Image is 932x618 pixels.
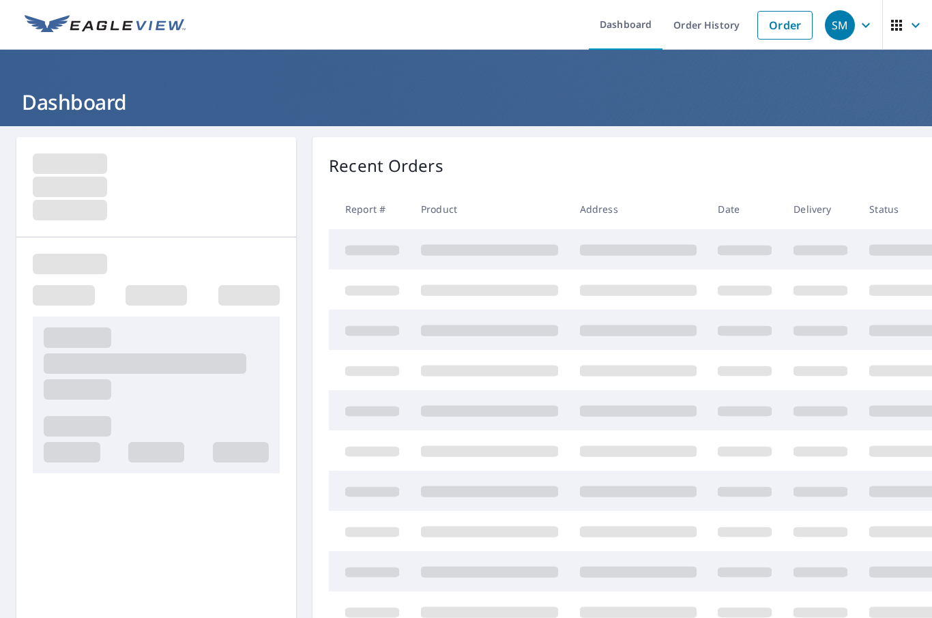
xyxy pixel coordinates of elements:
[329,153,443,178] p: Recent Orders
[757,11,813,40] a: Order
[16,88,916,116] h1: Dashboard
[569,189,708,229] th: Address
[25,15,186,35] img: EV Logo
[410,189,569,229] th: Product
[825,10,855,40] div: SM
[783,189,858,229] th: Delivery
[329,189,410,229] th: Report #
[707,189,783,229] th: Date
